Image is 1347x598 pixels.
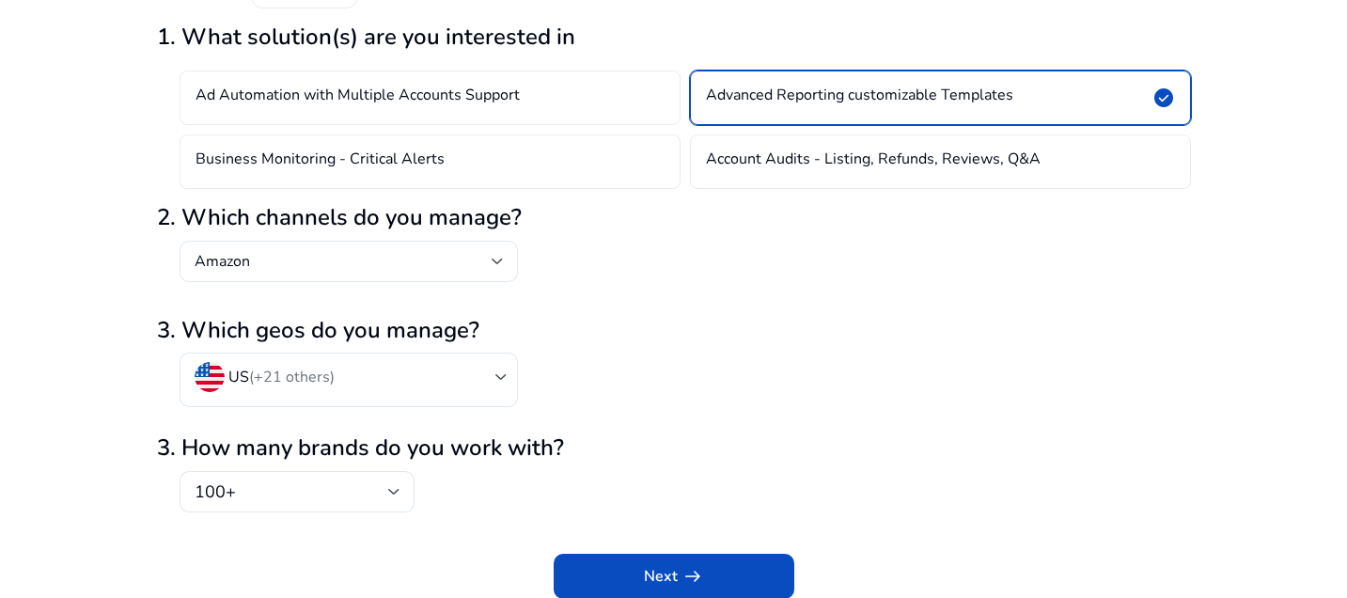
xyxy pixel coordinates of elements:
span: arrow_right_alt [681,565,704,588]
h2: 2. Which channels do you manage? [157,204,1191,231]
h2: 1. What solution(s) are you interested in [157,24,1191,51]
h2: 3. How many brands do you work with? [157,434,1191,462]
h4: Business Monitoring - Critical Alerts [196,150,445,173]
h4: Amazon [195,252,250,271]
span: Next [644,565,704,588]
h4: Ad Automation with Multiple Accounts Support [196,87,520,109]
span: check_circle [1152,87,1175,109]
img: us.svg [195,362,225,392]
h4: Account Audits - Listing, Refunds, Reviews, Q&A [706,150,1041,173]
span: (+21 others) [249,367,335,387]
h2: 3. Which geos do you manage? [157,317,1191,344]
h4: US [228,368,335,386]
span: 100+ [195,480,236,503]
h4: Advanced Reporting customizable Templates [706,87,1013,109]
